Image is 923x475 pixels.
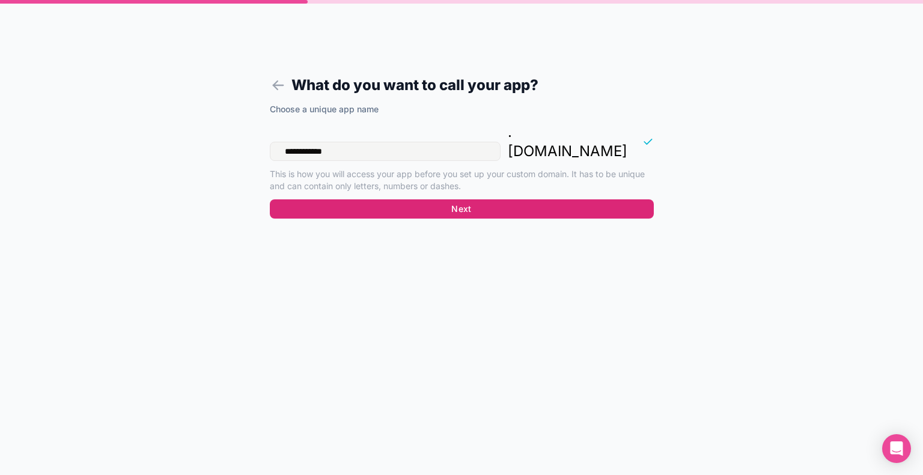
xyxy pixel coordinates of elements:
p: This is how you will access your app before you set up your custom domain. It has to be unique an... [270,168,654,192]
label: Choose a unique app name [270,103,379,115]
div: Open Intercom Messenger [882,434,911,463]
p: . [DOMAIN_NAME] [508,123,627,161]
h1: What do you want to call your app? [270,74,654,96]
button: Next [270,199,654,219]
